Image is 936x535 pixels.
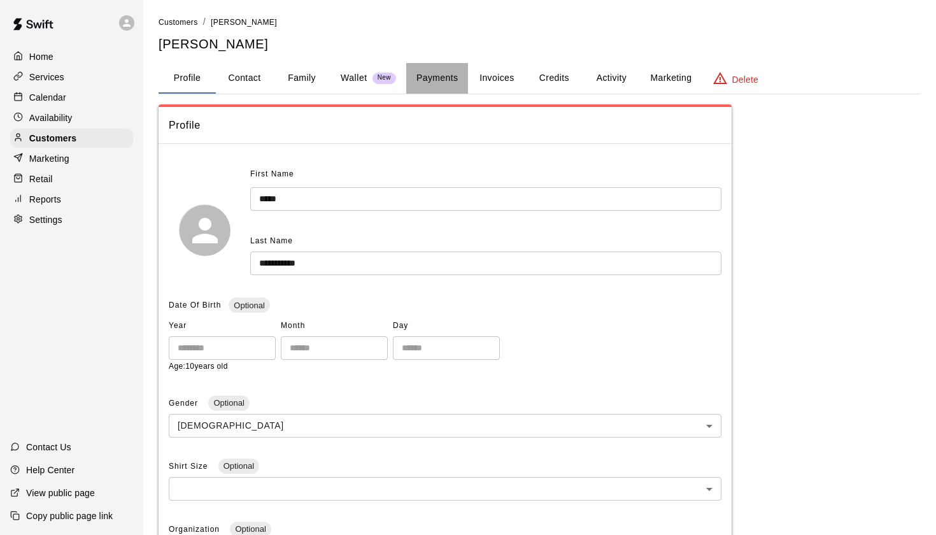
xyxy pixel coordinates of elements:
p: Reports [29,193,61,206]
span: Optional [208,398,249,408]
p: Wallet [341,71,367,85]
button: Invoices [468,63,525,94]
span: Organization [169,525,222,534]
span: [PERSON_NAME] [211,18,277,27]
p: Help Center [26,464,74,476]
p: View public page [26,487,95,499]
li: / [203,15,206,29]
a: Customers [159,17,198,27]
span: Profile [169,117,721,134]
button: Payments [406,63,468,94]
div: basic tabs example [159,63,921,94]
p: Delete [732,73,758,86]
p: Settings [29,213,62,226]
p: Availability [29,111,73,124]
span: Customers [159,18,198,27]
a: Calendar [10,88,133,107]
p: Marketing [29,152,69,165]
button: Credits [525,63,583,94]
a: Settings [10,210,133,229]
h5: [PERSON_NAME] [159,36,921,53]
span: Day [393,316,500,336]
p: Home [29,50,53,63]
a: Availability [10,108,133,127]
span: New [372,74,396,82]
a: Retail [10,169,133,189]
nav: breadcrumb [159,15,921,29]
a: Reports [10,190,133,209]
p: Services [29,71,64,83]
span: Gender [169,399,201,408]
span: Optional [229,301,269,310]
button: Contact [216,63,273,94]
span: Year [169,316,276,336]
span: Optional [230,524,271,534]
button: Family [273,63,330,94]
button: Activity [583,63,640,94]
span: First Name [250,164,294,185]
a: Services [10,68,133,87]
p: Customers [29,132,76,145]
a: Customers [10,129,133,148]
button: Marketing [640,63,702,94]
a: Home [10,47,133,66]
span: Month [281,316,388,336]
span: Shirt Size [169,462,211,471]
p: Copy public page link [26,510,113,522]
span: Date Of Birth [169,301,221,310]
a: Marketing [10,149,133,168]
p: Retail [29,173,53,185]
button: Profile [159,63,216,94]
div: [DEMOGRAPHIC_DATA] [169,414,721,438]
p: Calendar [29,91,66,104]
p: Contact Us [26,441,71,453]
span: Last Name [250,236,293,245]
span: Optional [218,461,259,471]
span: Age: 10 years old [169,362,228,371]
